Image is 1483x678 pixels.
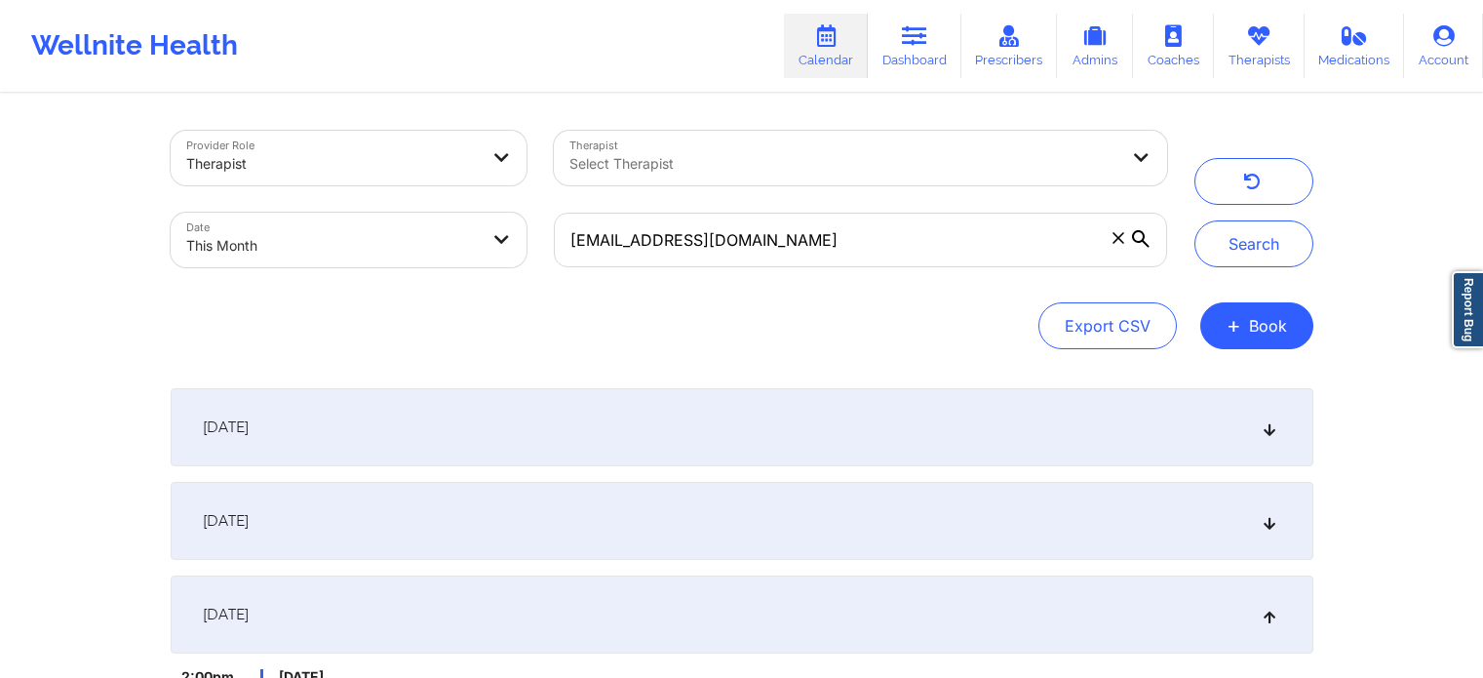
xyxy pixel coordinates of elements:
[868,14,961,78] a: Dashboard
[1133,14,1214,78] a: Coaches
[1194,220,1313,267] button: Search
[1200,302,1313,349] button: +Book
[1057,14,1133,78] a: Admins
[784,14,868,78] a: Calendar
[1404,14,1483,78] a: Account
[186,224,479,267] div: This Month
[1452,271,1483,348] a: Report Bug
[1227,320,1241,331] span: +
[1305,14,1405,78] a: Medications
[203,511,249,531] span: [DATE]
[1038,302,1177,349] button: Export CSV
[1214,14,1305,78] a: Therapists
[186,142,479,185] div: Therapist
[203,605,249,624] span: [DATE]
[554,213,1166,267] input: Search Appointments
[961,14,1058,78] a: Prescribers
[203,418,249,437] span: [DATE]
